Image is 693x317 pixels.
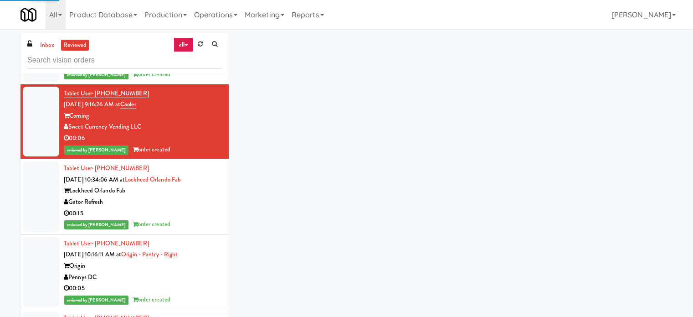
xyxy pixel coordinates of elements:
[21,159,229,234] li: Tablet User· [PHONE_NUMBER][DATE] 10:34:06 AM atLockheed Orlando FabLockheed Orlando FabGator Ref...
[64,185,222,197] div: Lockheed Orlando Fab
[64,260,222,272] div: Origin
[64,272,222,283] div: Pennys DC
[27,52,222,69] input: Search vision orders
[64,89,149,98] a: Tablet User· [PHONE_NUMBER]
[64,110,222,122] div: Corning
[64,146,128,155] span: reviewed by [PERSON_NAME]
[64,208,222,219] div: 00:15
[64,250,121,259] span: [DATE] 10:16:11 AM at
[64,197,222,208] div: Gator Refresh
[174,37,193,52] a: all
[21,7,36,23] img: Micromart
[133,145,170,154] span: order created
[92,164,149,172] span: · [PHONE_NUMBER]
[133,220,170,229] span: order created
[92,89,149,98] span: · [PHONE_NUMBER]
[61,40,89,51] a: reviewed
[125,175,181,184] a: Lockheed Orlando Fab
[64,100,120,109] span: [DATE] 9:16:26 AM at
[120,100,136,109] a: Cooler
[21,84,229,160] li: Tablet User· [PHONE_NUMBER][DATE] 9:16:26 AM atCoolerCorningSweet Currency Vending LLC00:06review...
[64,239,149,248] a: Tablet User· [PHONE_NUMBER]
[64,133,222,144] div: 00:06
[64,70,128,79] span: reviewed by [PERSON_NAME]
[133,70,170,78] span: order created
[38,40,56,51] a: inbox
[64,175,125,184] span: [DATE] 10:34:06 AM at
[64,220,128,229] span: reviewed by [PERSON_NAME]
[133,295,170,304] span: order created
[64,121,222,133] div: Sweet Currency Vending LLC
[92,239,149,248] span: · [PHONE_NUMBER]
[64,283,222,294] div: 00:05
[121,250,178,259] a: Origin - Pantry - Right
[21,234,229,310] li: Tablet User· [PHONE_NUMBER][DATE] 10:16:11 AM atOrigin - Pantry - RightOriginPennys DC00:05review...
[64,296,128,305] span: reviewed by [PERSON_NAME]
[64,164,149,172] a: Tablet User· [PHONE_NUMBER]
